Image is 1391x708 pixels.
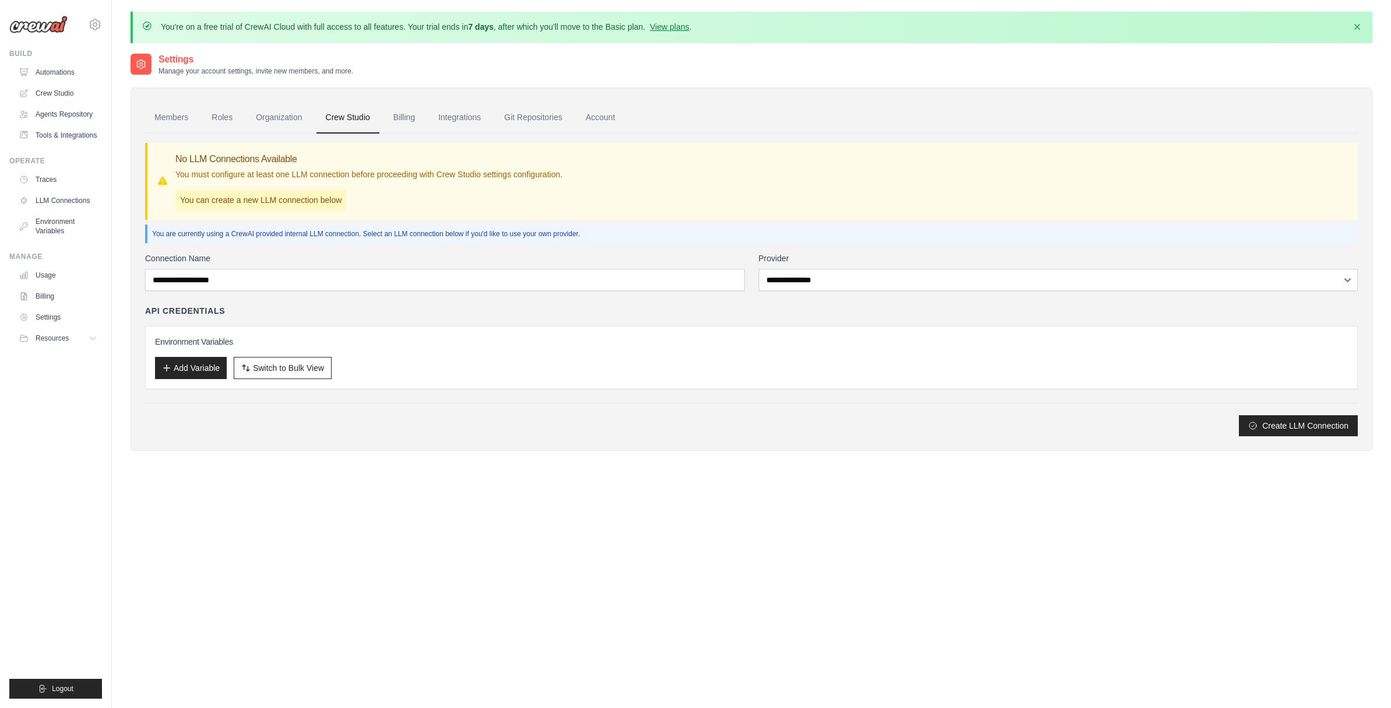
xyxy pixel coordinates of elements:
div: Build [9,49,102,58]
h3: No LLM Connections Available [175,152,562,166]
span: Resources [36,334,69,343]
p: You are currently using a CrewAI provided internal LLM connection. Select an LLM connection below... [152,229,1353,239]
a: Traces [14,170,102,189]
a: Roles [202,102,242,134]
button: Logout [9,679,102,699]
p: Manage your account settings, invite new members, and more. [159,66,353,76]
a: Git Repositories [495,102,572,134]
a: LLM Connections [14,191,102,210]
p: You must configure at least one LLM connection before proceeding with Crew Studio settings config... [175,169,562,180]
a: Account [576,102,625,134]
a: Agents Repository [14,105,102,124]
h3: Environment Variables [155,336,1348,348]
button: Resources [14,329,102,348]
a: Automations [14,63,102,82]
a: Integrations [429,102,490,134]
label: Provider [759,253,1358,264]
a: Organization [246,102,311,134]
img: Logo [9,16,68,33]
a: Usage [14,266,102,285]
span: Switch to Bulk View [253,362,324,374]
div: Operate [9,156,102,166]
a: Crew Studio [316,102,379,134]
label: Connection Name [145,253,745,264]
a: Members [145,102,198,134]
button: Switch to Bulk View [234,357,332,379]
a: Environment Variables [14,212,102,240]
strong: 7 days [468,22,494,31]
a: Crew Studio [14,84,102,103]
div: Manage [9,252,102,261]
a: Billing [384,102,424,134]
a: Tools & Integrations [14,126,102,145]
span: Logout [52,684,73,693]
button: Add Variable [155,357,227,379]
button: Create LLM Connection [1239,415,1358,436]
a: Settings [14,308,102,327]
h2: Settings [159,52,353,66]
p: You're on a free trial of CrewAI Cloud with full access to all features. Your trial ends in , aft... [161,21,692,33]
a: Billing [14,287,102,306]
h4: API Credentials [145,305,225,317]
p: You can create a new LLM connection below [175,190,346,211]
a: View plans [650,22,689,31]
